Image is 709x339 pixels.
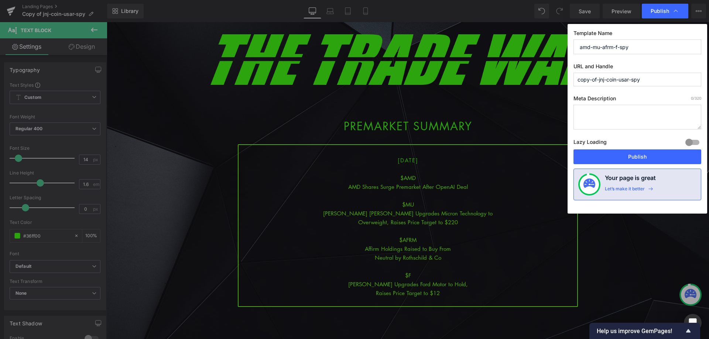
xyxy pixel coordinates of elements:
div: Neutral by Rothschild & Co [132,231,470,240]
span: Help us improve GemPages! [597,328,684,335]
div: Open Intercom Messenger [684,314,702,332]
button: Show survey - Help us improve GemPages! [597,326,693,335]
div: Raises Price Target to $12 [132,266,470,275]
div: AMD Shares Surge Premarket After OpenAI Deal [132,160,470,169]
div: $AMD [132,151,470,160]
h4: Your page is great [605,173,656,186]
div: $F [132,249,470,257]
label: URL and Handle [573,63,701,73]
label: Lazy Loading [573,137,607,149]
div: Affirm Holdings Raised to Buy From [132,222,470,231]
span: /320 [691,96,701,100]
span: Publish [651,8,669,14]
span: 0 [691,96,693,100]
div: Overweight, Raises Price Target to $220 [132,196,470,204]
div: [PERSON_NAME] [PERSON_NAME] Upgrades Micron Technology to [132,187,470,196]
div: [PERSON_NAME] Upgrades Ford Motor to Hold, [132,257,470,266]
div: Let’s make it better [605,186,645,196]
label: Template Name [573,30,701,39]
div: $MU [132,178,470,187]
div: $AFRM [132,213,470,222]
img: onboarding-status.svg [583,179,595,190]
button: Publish [573,149,701,164]
span: [DATE] [291,134,312,142]
h1: PREMARKET SUMMARY [85,100,517,108]
label: Meta Description [573,95,701,105]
